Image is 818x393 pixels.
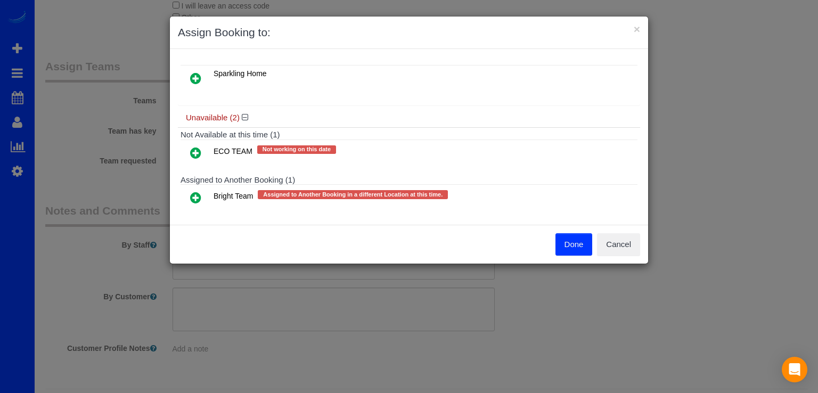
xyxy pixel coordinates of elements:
button: Done [555,233,593,256]
h4: Unavailable (2) [186,113,632,122]
div: Open Intercom Messenger [782,357,807,382]
h4: Assigned to Another Booking (1) [181,176,637,185]
button: Cancel [597,233,640,256]
span: Not working on this date [257,145,336,154]
h3: Assign Booking to: [178,24,640,40]
span: Sparkling Home [214,69,267,78]
span: Bright Team [214,192,253,201]
button: × [634,23,640,35]
h4: Not Available at this time (1) [181,130,637,140]
span: Assigned to Another Booking in a different Location at this time. [258,190,448,199]
span: ECO TEAM [214,147,252,155]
